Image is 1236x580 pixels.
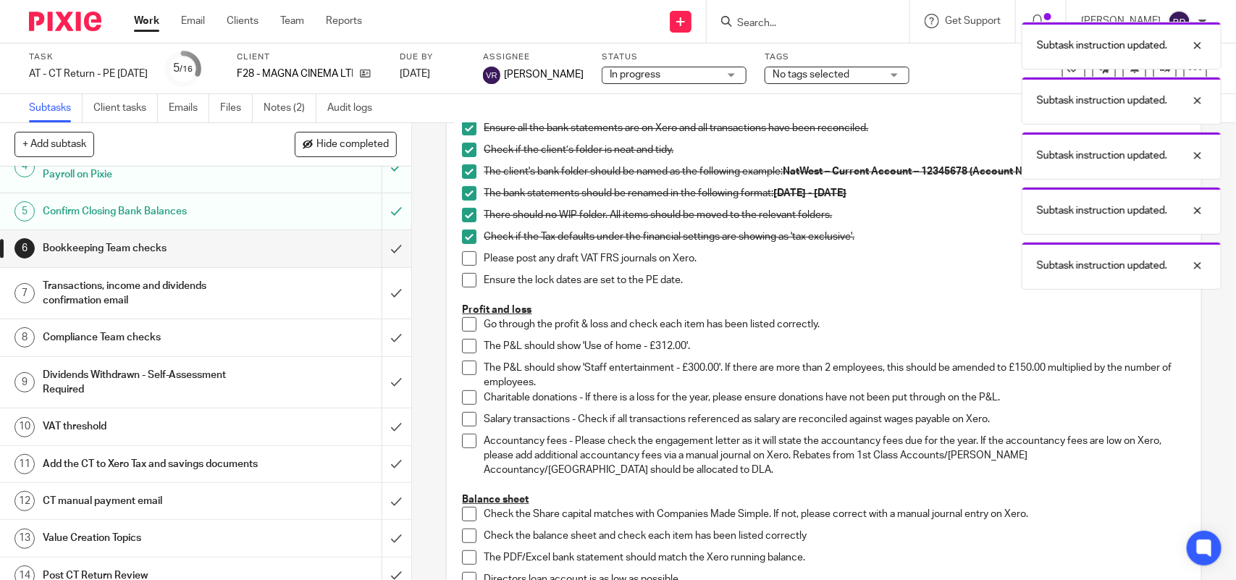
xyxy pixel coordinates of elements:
[610,70,660,80] span: In progress
[484,251,1185,266] p: Please post any draft VAT FRS journals on Xero.
[1168,10,1191,33] img: svg%3E
[484,273,1185,287] p: Ensure the lock dates are set to the PE date.
[295,132,397,156] button: Hide completed
[134,14,159,28] a: Work
[43,327,259,348] h1: Compliance Team checks
[1037,203,1167,218] p: Subtask instruction updated.
[14,529,35,549] div: 13
[14,327,35,348] div: 8
[14,417,35,437] div: 10
[1037,259,1167,273] p: Subtask instruction updated.
[43,453,259,475] h1: Add the CT to Xero Tax and savings documents
[169,94,209,122] a: Emails
[14,201,35,222] div: 5
[484,186,1185,201] p: The bank statements should be renamed in the following format:
[602,51,747,63] label: Status
[43,416,259,437] h1: VAT threshold
[327,94,383,122] a: Audit logs
[14,283,35,303] div: 7
[227,14,258,28] a: Clients
[29,12,101,31] img: Pixie
[264,94,316,122] a: Notes (2)
[462,305,531,315] u: Profit and loss
[484,317,1185,332] p: Go through the profit & loss and check each item has been listed correctly.
[181,14,205,28] a: Email
[484,143,1185,157] p: Check if the client’s folder is neat and tidy.
[14,491,35,511] div: 12
[43,527,259,549] h1: Value Creation Topics
[43,201,259,222] h1: Confirm Closing Bank Balances
[1037,148,1167,163] p: Subtask instruction updated.
[14,454,35,474] div: 11
[483,51,584,63] label: Assignee
[400,51,465,63] label: Due by
[43,238,259,259] h1: Bookkeeping Team checks
[93,94,158,122] a: Client tasks
[1037,38,1167,53] p: Subtask instruction updated.
[237,67,353,81] p: F28 - MAGNA CINEMA LTD
[43,148,259,185] h1: Assigned this stage to [PERSON_NAME] - Payroll on Pixie
[484,412,1185,426] p: Salary transactions - Check if all transactions referenced as salary are reconciled against wages...
[326,14,362,28] a: Reports
[43,364,259,401] h1: Dividends Withdrawn - Self-Assessment Required
[14,372,35,392] div: 9
[1037,93,1167,108] p: Subtask instruction updated.
[484,390,1185,405] p: Charitable donations - If there is a loss for the year, please ensure donations have not been put...
[483,67,500,84] img: svg%3E
[180,65,193,73] small: /16
[29,67,148,81] div: AT - CT Return - PE [DATE]
[14,132,94,156] button: + Add subtask
[484,507,1185,521] p: Check the Share capital matches with Companies Made Simple. If not, please correct with a manual ...
[43,275,259,312] h1: Transactions, income and dividends confirmation email
[237,51,382,63] label: Client
[29,51,148,63] label: Task
[484,434,1185,478] p: Accountancy fees - Please check the engagement letter as it will state the accountancy fees due f...
[29,67,148,81] div: AT - CT Return - PE 31-08-2025
[280,14,304,28] a: Team
[14,157,35,177] div: 4
[484,339,1185,353] p: The P&L should show 'Use of home - £312.00'.
[484,550,1185,565] p: The PDF/Excel bank statement should match the Xero running balance.
[484,164,1185,179] p: The client's bank folder should be named as the following example:
[316,139,389,151] span: Hide completed
[174,60,193,77] div: 5
[484,208,1185,222] p: There should no WIP folder. All items should be moved to the relevant folders.
[504,67,584,82] span: [PERSON_NAME]
[220,94,253,122] a: Files
[43,490,259,512] h1: CT manual payment email
[400,69,430,79] span: [DATE]
[29,94,83,122] a: Subtasks
[14,238,35,259] div: 6
[484,361,1185,390] p: The P&L should show 'Staff entertainment - £300.00'. If there are more than 2 employees, this sho...
[484,121,1185,135] p: Ensure all the bank statements are on Xero and all transactions have been reconciled.
[484,230,1185,244] p: Check if the Tax defaults under the financial settings are showing as 'tax exclusive'.
[462,495,529,505] u: Balance sheet
[484,529,1185,543] p: Check the balance sheet and check each item has been listed correctly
